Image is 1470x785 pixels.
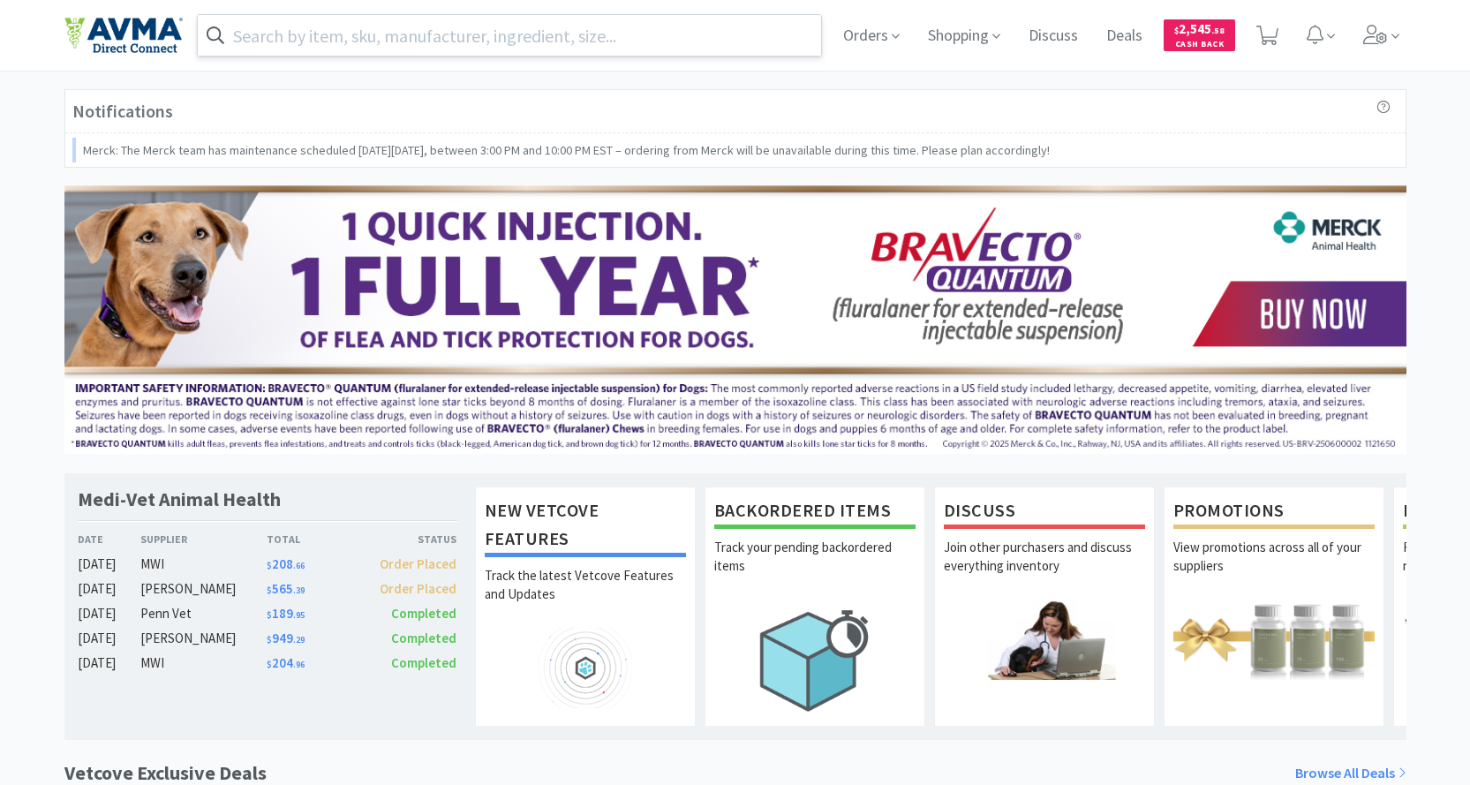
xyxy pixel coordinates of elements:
a: New Vetcove FeaturesTrack the latest Vetcove Features and Updates [475,487,696,727]
a: Browse All Deals [1295,762,1406,785]
h1: Medi-Vet Animal Health [78,487,281,512]
img: hero_backorders.png [714,600,916,721]
img: hero_feature_roadmap.png [485,628,686,708]
div: Penn Vet [140,603,267,624]
a: [DATE]MWI$208.66Order Placed [78,554,457,575]
div: Status [362,531,457,547]
img: hero_promotions.png [1173,600,1375,680]
span: $ [267,585,272,596]
a: Deals [1099,28,1150,44]
div: [PERSON_NAME] [140,578,267,600]
span: . 66 [293,560,305,571]
img: hero_discuss.png [944,600,1145,680]
a: [DATE]Penn Vet$189.95Completed [78,603,457,624]
div: [DATE] [78,603,141,624]
a: Backordered ItemsTrack your pending backordered items [705,487,925,727]
a: [DATE][PERSON_NAME]$565.39Order Placed [78,578,457,600]
span: Cash Back [1174,40,1225,51]
span: 2,545 [1174,20,1225,37]
span: $ [267,560,272,571]
h1: Promotions [1173,496,1375,529]
input: Search by item, sku, manufacturer, ingredient, size... [198,15,822,56]
a: PromotionsView promotions across all of your suppliers [1164,487,1384,727]
div: [DATE] [78,578,141,600]
span: $ [267,634,272,645]
span: Completed [391,630,456,646]
h1: Backordered Items [714,496,916,529]
a: $2,545.58Cash Back [1164,11,1235,59]
span: Order Placed [380,555,456,572]
span: . 39 [293,585,305,596]
p: Join other purchasers and discuss everything inventory [944,538,1145,600]
span: Order Placed [380,580,456,597]
span: . 96 [293,659,305,670]
span: $ [267,659,272,670]
span: 189 [267,605,305,622]
span: $ [1174,25,1179,36]
span: $ [267,609,272,621]
p: View promotions across all of your suppliers [1173,538,1375,600]
a: Discuss [1021,28,1085,44]
div: Total [267,531,362,547]
a: DiscussJoin other purchasers and discuss everything inventory [934,487,1155,727]
span: 949 [267,630,305,646]
div: [PERSON_NAME] [140,628,267,649]
span: Completed [391,605,456,622]
span: Completed [391,654,456,671]
span: . 58 [1211,25,1225,36]
p: Merck: The Merck team has maintenance scheduled [DATE][DATE], between 3:00 PM and 10:00 PM EST – ... [83,140,1050,160]
span: . 29 [293,634,305,645]
p: Track your pending backordered items [714,538,916,600]
img: 3ffb5edee65b4d9ab6d7b0afa510b01f.jpg [64,185,1406,454]
h1: New Vetcove Features [485,496,686,557]
div: [DATE] [78,653,141,674]
h1: Discuss [944,496,1145,529]
div: [DATE] [78,554,141,575]
div: MWI [140,554,267,575]
h3: Notifications [72,97,173,125]
div: [DATE] [78,628,141,649]
span: 204 [267,654,305,671]
div: Date [78,531,141,547]
div: MWI [140,653,267,674]
div: Supplier [140,531,267,547]
a: [DATE][PERSON_NAME]$949.29Completed [78,628,457,649]
p: Track the latest Vetcove Features and Updates [485,566,686,628]
a: [DATE]MWI$204.96Completed [78,653,457,674]
span: 565 [267,580,305,597]
span: 208 [267,555,305,572]
img: e4e33dab9f054f5782a47901c742baa9_102.png [64,17,183,54]
span: . 95 [293,609,305,621]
